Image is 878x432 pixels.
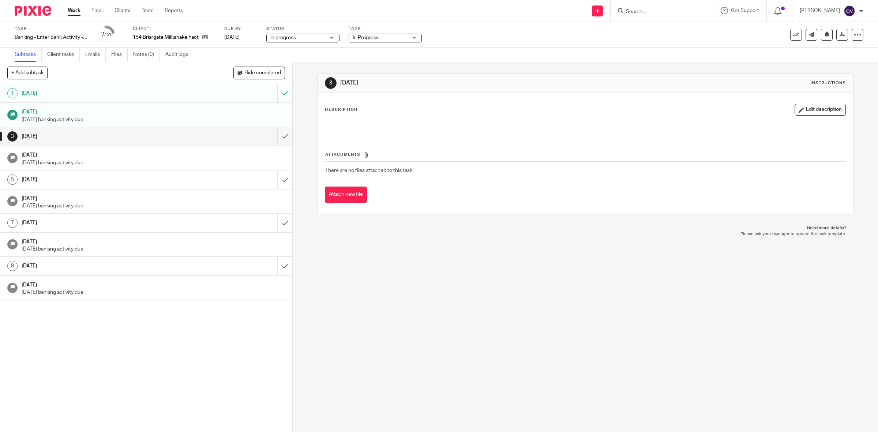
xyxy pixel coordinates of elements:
small: /10 [104,33,111,37]
label: Task [15,26,88,32]
label: Client [133,26,215,32]
div: Banking - Enter Bank Activity - week 35 [15,34,88,41]
div: 9 [7,261,18,271]
a: Work [68,7,80,14]
span: There are no files attached to this task. [325,168,413,173]
p: [DATE] banking activity due [22,202,285,210]
h1: [DATE] [22,131,187,142]
span: In Progress [353,35,379,40]
a: Clients [115,7,131,14]
a: Subtasks [15,48,42,62]
p: [DATE] banking activity due [22,245,285,253]
a: Email [91,7,104,14]
p: [DATE] banking activity due [22,116,285,123]
p: [PERSON_NAME] [800,7,840,14]
h1: [DATE] [22,217,187,228]
a: Team [142,7,154,14]
span: Attachments [325,153,360,157]
p: Need more details? [324,225,847,231]
input: Search [625,9,691,15]
div: 1 [7,88,18,98]
span: [DATE] [224,35,240,40]
img: svg%3E [844,5,855,17]
h1: [DATE] [22,279,285,289]
div: 2 [101,30,111,39]
h1: [DATE] [22,88,187,99]
button: Attach new file [325,187,367,203]
a: Notes (0) [133,48,160,62]
span: Get Support [731,8,759,13]
div: 3 [325,77,337,89]
span: Hide completed [244,70,281,76]
h1: [DATE] [22,174,187,185]
p: Please ask your manager to update the task template. [324,231,847,237]
button: + Add subtask [7,67,48,79]
a: Client tasks [47,48,80,62]
label: Due by [224,26,257,32]
img: Pixie [15,6,51,16]
p: [DATE] banking activity due [22,289,285,296]
a: Emails [85,48,106,62]
div: 3 [7,131,18,142]
label: Status [266,26,339,32]
span: In progress [270,35,296,40]
p: Description [325,107,357,113]
a: Files [111,48,128,62]
a: Reports [165,7,183,14]
button: Edit description [795,104,846,116]
div: 5 [7,174,18,185]
label: Tags [349,26,422,32]
h1: [DATE] [340,79,601,87]
p: [DATE] banking activity due [22,159,285,166]
p: 154 Briargate Milkshake Factory [133,34,199,41]
a: Audit logs [165,48,194,62]
h1: [DATE] [22,150,285,159]
div: 7 [7,218,18,228]
button: Hide completed [233,67,285,79]
h1: [DATE] [22,193,285,202]
h1: [DATE] [22,106,285,116]
h1: [DATE] [22,236,285,245]
h1: [DATE] [22,260,187,271]
div: Instructions [811,80,846,86]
